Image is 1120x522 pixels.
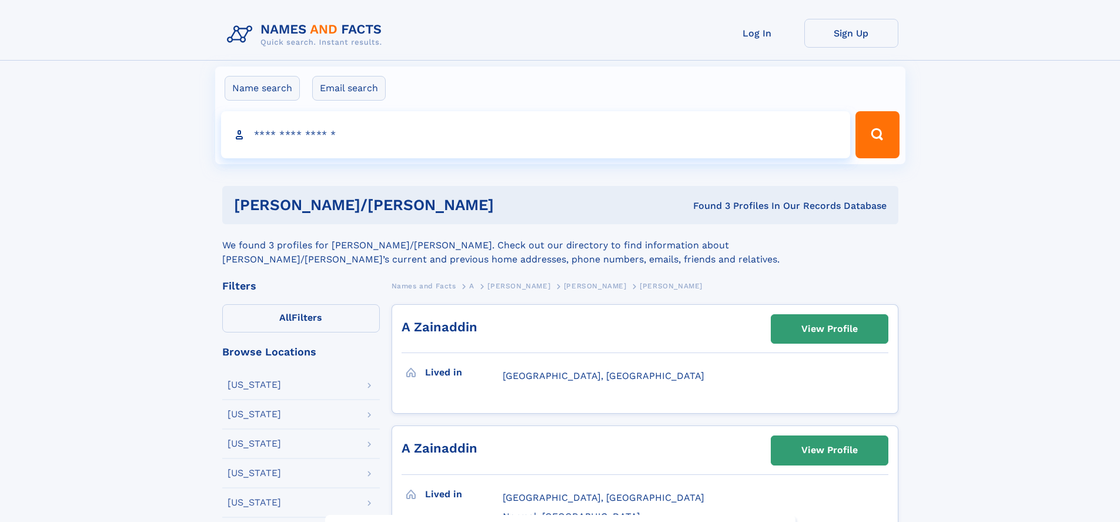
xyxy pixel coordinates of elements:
span: [PERSON_NAME] [640,282,703,290]
a: Log In [710,19,804,48]
span: All [279,312,292,323]
div: Filters [222,281,380,291]
div: [US_STATE] [228,380,281,390]
div: We found 3 profiles for [PERSON_NAME]/[PERSON_NAME]. Check out our directory to find information ... [222,224,898,267]
a: A [469,278,474,293]
label: Name search [225,76,300,101]
div: [US_STATE] [228,410,281,419]
a: View Profile [771,315,888,343]
a: [PERSON_NAME] [487,278,550,293]
a: [PERSON_NAME] [564,278,627,293]
a: View Profile [771,436,888,464]
span: A [469,282,474,290]
span: [GEOGRAPHIC_DATA], [GEOGRAPHIC_DATA] [503,370,704,381]
h1: [PERSON_NAME]/[PERSON_NAME] [234,198,594,212]
div: [US_STATE] [228,468,281,478]
div: Browse Locations [222,347,380,357]
span: [PERSON_NAME] [487,282,550,290]
div: [US_STATE] [228,498,281,507]
a: Sign Up [804,19,898,48]
button: Search Button [855,111,899,158]
h3: Lived in [425,363,503,383]
div: View Profile [801,437,858,464]
h3: Lived in [425,484,503,504]
div: Found 3 Profiles In Our Records Database [593,200,887,212]
span: Normal, [GEOGRAPHIC_DATA] [503,511,640,522]
label: Email search [312,76,386,101]
a: A Zainaddin [402,441,477,455]
div: View Profile [801,315,858,343]
span: [PERSON_NAME] [564,282,627,290]
input: search input [221,111,851,158]
label: Filters [222,304,380,333]
a: A Zainaddin [402,320,477,334]
a: Names and Facts [392,278,456,293]
div: [US_STATE] [228,439,281,448]
img: Logo Names and Facts [222,19,392,51]
span: [GEOGRAPHIC_DATA], [GEOGRAPHIC_DATA] [503,492,704,503]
